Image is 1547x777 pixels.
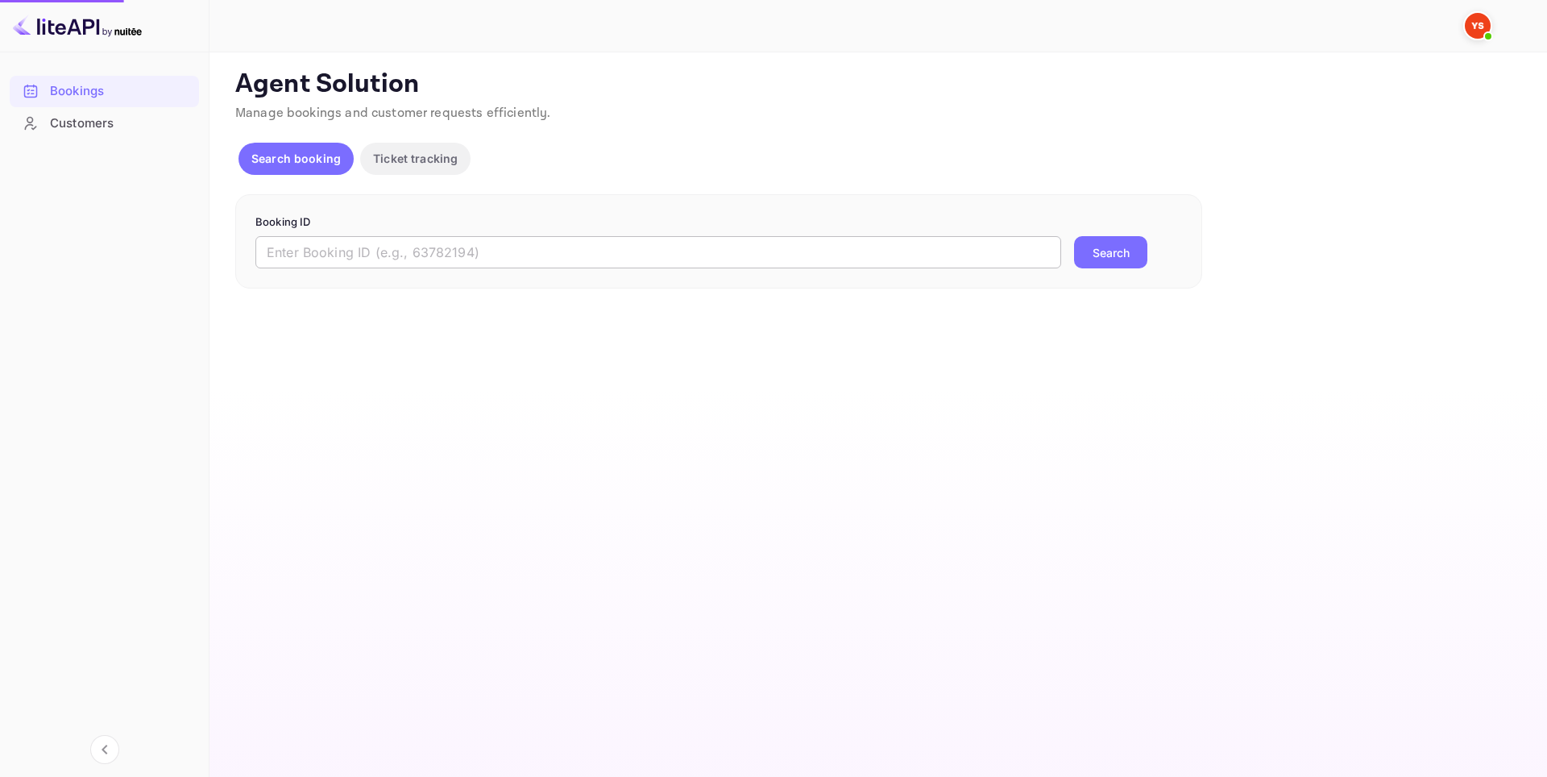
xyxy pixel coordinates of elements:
img: LiteAPI logo [13,13,142,39]
input: Enter Booking ID (e.g., 63782194) [255,236,1061,268]
p: Search booking [251,150,341,167]
div: Bookings [50,82,191,101]
img: Yandex Support [1465,13,1491,39]
div: Customers [10,108,199,139]
button: Search [1074,236,1147,268]
p: Ticket tracking [373,150,458,167]
a: Customers [10,108,199,138]
div: Customers [50,114,191,133]
p: Booking ID [255,214,1182,231]
a: Bookings [10,76,199,106]
button: Collapse navigation [90,735,119,764]
p: Agent Solution [235,69,1518,101]
span: Manage bookings and customer requests efficiently. [235,105,551,122]
div: Bookings [10,76,199,107]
